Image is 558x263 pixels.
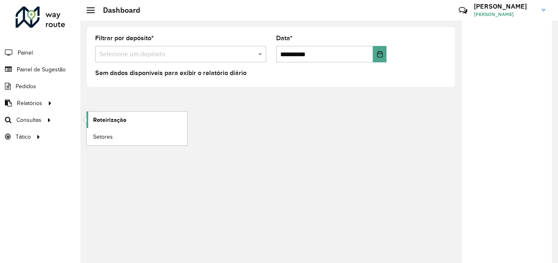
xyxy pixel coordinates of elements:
a: Contato Rápido [454,2,472,19]
span: [PERSON_NAME] [474,11,535,18]
span: Painel [18,48,33,57]
a: Roteirização [87,112,187,128]
h2: Dashboard [95,6,140,15]
span: Setores [93,133,113,141]
span: Tático [16,133,31,141]
a: Setores [87,128,187,145]
label: Data [276,33,293,43]
span: Pedidos [16,82,36,91]
label: Sem dados disponíveis para exibir o relatório diário [95,68,247,78]
span: Relatórios [17,99,42,107]
span: Consultas [16,116,41,124]
h3: [PERSON_NAME] [474,2,535,10]
span: Roteirização [93,116,126,124]
label: Filtrar por depósito [95,33,154,43]
button: Choose Date [373,46,386,62]
span: Painel de Sugestão [17,65,66,74]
